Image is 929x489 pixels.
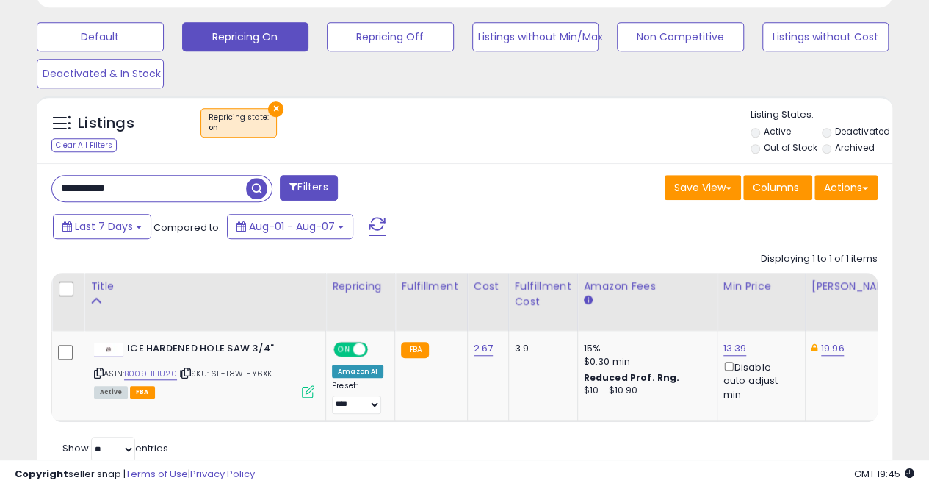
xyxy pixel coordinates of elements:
[762,22,889,51] button: Listings without Cost
[617,22,744,51] button: Non Competitive
[327,22,454,51] button: Repricing Off
[130,386,155,399] span: FBA
[811,279,899,294] div: [PERSON_NAME]
[753,180,799,195] span: Columns
[209,112,269,134] span: Repricing state :
[182,22,309,51] button: Repricing On
[401,279,460,294] div: Fulfillment
[821,341,845,356] a: 19.96
[15,467,68,481] strong: Copyright
[854,467,914,481] span: 2025-08-15 19:45 GMT
[179,368,272,379] span: | SKU: 6L-T8WT-Y6XK
[814,175,878,200] button: Actions
[94,342,314,396] div: ASIN:
[472,22,599,51] button: Listings without Min/Max
[227,214,353,239] button: Aug-01 - Aug-07
[332,381,383,414] div: Preset:
[515,342,566,355] div: 3.9
[90,279,319,294] div: Title
[209,123,269,133] div: on
[249,219,335,234] span: Aug-01 - Aug-07
[723,341,747,356] a: 13.39
[723,359,794,401] div: Disable auto adjust min
[366,343,389,356] span: OFF
[332,365,383,378] div: Amazon AI
[665,175,741,200] button: Save View
[474,279,502,294] div: Cost
[751,108,892,122] p: Listing States:
[743,175,812,200] button: Columns
[53,214,151,239] button: Last 7 Days
[75,219,133,234] span: Last 7 Days
[584,355,706,368] div: $0.30 min
[835,125,890,138] label: Deactivated
[584,342,706,355] div: 15%
[335,343,353,356] span: ON
[94,386,128,399] span: All listings currently available for purchase on Amazon
[332,279,388,294] div: Repricing
[15,468,255,482] div: seller snap | |
[584,294,593,307] small: Amazon Fees.
[584,371,680,384] b: Reduced Prof. Rng.
[78,113,134,134] h5: Listings
[761,252,878,266] div: Displaying 1 to 1 of 1 items
[268,101,283,117] button: ×
[51,138,117,152] div: Clear All Filters
[763,125,790,138] label: Active
[515,279,571,310] div: Fulfillment Cost
[584,279,711,294] div: Amazon Fees
[124,368,177,380] a: B009HEIU20
[584,385,706,397] div: $10 - $10.90
[62,441,168,455] span: Show: entries
[190,467,255,481] a: Privacy Policy
[127,342,306,360] b: ICE HARDENED HOLE SAW 3/4"
[37,59,164,88] button: Deactivated & In Stock
[37,22,164,51] button: Default
[401,342,428,358] small: FBA
[474,341,494,356] a: 2.67
[153,221,221,235] span: Compared to:
[835,141,875,154] label: Archived
[763,141,817,154] label: Out of Stock
[126,467,188,481] a: Terms of Use
[94,343,123,356] img: 11lrmRFvrrL._SL40_.jpg
[280,175,337,201] button: Filters
[723,279,799,294] div: Min Price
